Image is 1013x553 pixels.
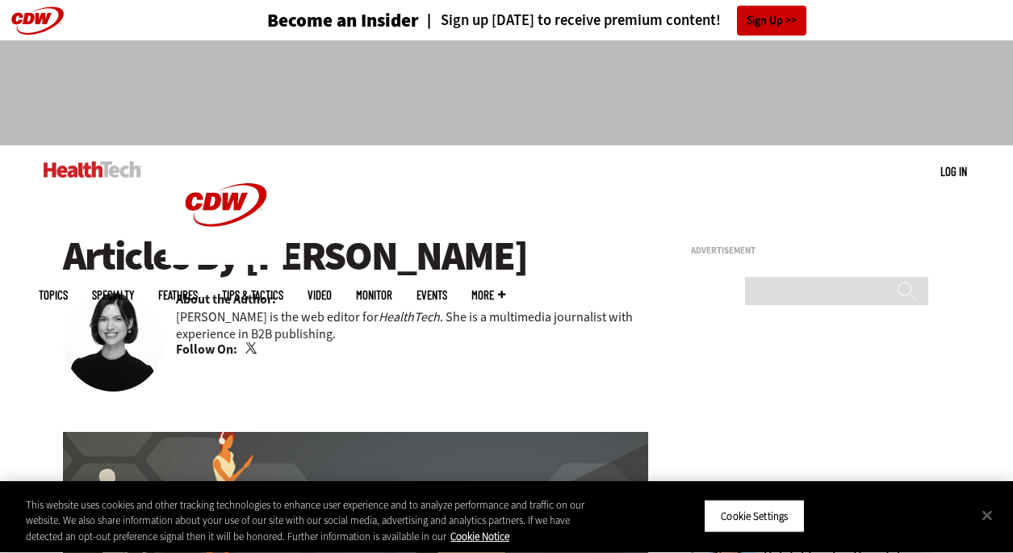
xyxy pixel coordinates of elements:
[267,11,419,30] h3: Become an Insider
[940,164,967,178] a: Log in
[92,289,134,301] span: Specialty
[940,163,967,180] div: User menu
[356,289,392,301] a: MonITor
[417,289,447,301] a: Events
[176,341,237,358] b: Follow On:
[158,289,198,301] a: Features
[26,497,608,545] div: This website uses cookies and other tracking technologies to enhance user experience and to analy...
[308,289,332,301] a: Video
[207,11,419,30] a: Become an Insider
[176,308,649,342] p: [PERSON_NAME] is the web editor for . She is a multimedia journalist with experience in B2B publi...
[691,262,933,463] iframe: advertisement
[222,289,283,301] a: Tips & Tactics
[44,161,141,178] img: Home
[63,291,164,392] img: Jordan Scott
[419,13,721,28] a: Sign up [DATE] to receive premium content!
[213,57,801,129] iframe: advertisement
[471,289,505,301] span: More
[704,499,805,533] button: Cookie Settings
[245,342,260,355] a: Twitter
[737,6,806,36] a: Sign Up
[165,145,287,265] img: Home
[450,530,509,543] a: More information about your privacy
[969,497,1005,533] button: Close
[165,252,287,269] a: CDW
[39,289,68,301] span: Topics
